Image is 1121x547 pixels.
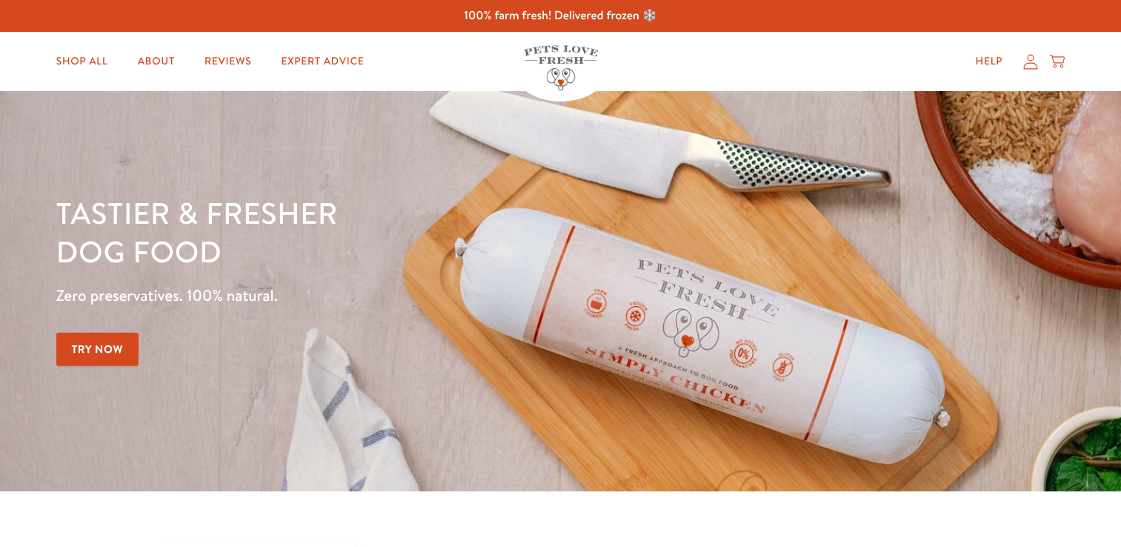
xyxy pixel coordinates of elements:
img: Pets Love Fresh [524,45,598,90]
a: About [126,47,187,76]
a: Shop All [44,47,120,76]
a: Reviews [193,47,263,76]
h1: Tastier & fresher dog food [56,193,729,271]
p: Zero preservatives. 100% natural. [56,282,729,309]
a: Help [964,47,1015,76]
a: Expert Advice [269,47,376,76]
a: Try Now [56,333,139,366]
